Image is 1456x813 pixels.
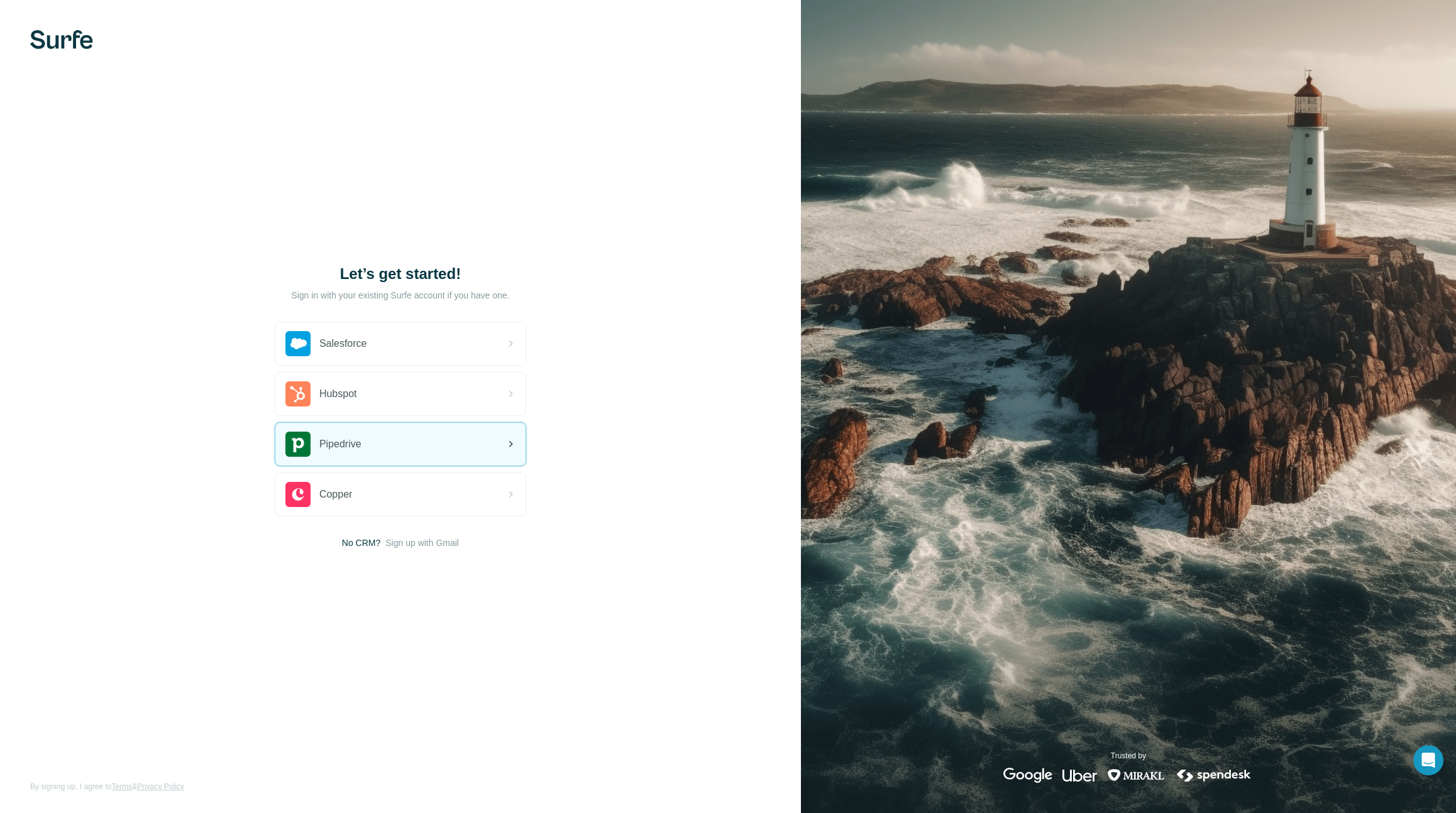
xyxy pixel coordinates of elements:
img: google's logo [1003,768,1052,783]
p: Sign in with your existing Surfe account if you have one. [291,289,509,302]
div: Open Intercom Messenger [1413,745,1443,775]
span: By signing up, I agree to & [30,781,184,792]
h1: Let’s get started! [275,264,526,284]
span: Copper [319,487,352,502]
a: Terms [111,782,132,791]
img: mirakl's logo [1107,768,1165,783]
span: Pipedrive [319,437,361,452]
span: Salesforce [319,336,367,351]
img: hubspot's logo [285,381,311,407]
img: salesforce's logo [285,331,311,356]
span: Hubspot [319,386,357,401]
span: No CRM? [342,537,380,549]
img: Surfe's logo [30,30,93,49]
img: spendesk's logo [1175,768,1253,783]
p: Trusted by [1111,750,1146,761]
img: uber's logo [1062,768,1097,783]
img: pipedrive's logo [285,432,311,457]
a: Privacy Policy [137,782,184,791]
button: Sign up with Gmail [385,537,459,549]
img: copper's logo [285,482,311,507]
